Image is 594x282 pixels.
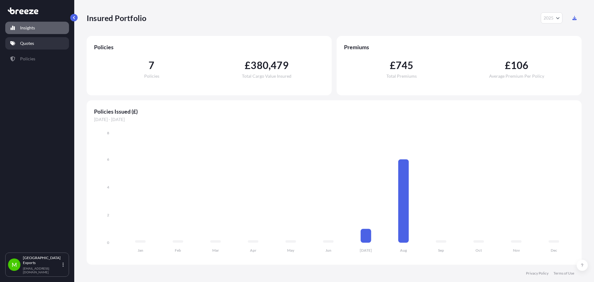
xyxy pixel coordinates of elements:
tspan: Apr [250,248,256,253]
span: Average Premium Per Policy [489,74,544,78]
p: [GEOGRAPHIC_DATA] Exports [23,255,61,265]
span: Policies [94,43,324,51]
span: 745 [396,60,414,70]
tspan: Dec [551,248,557,253]
span: Policies [144,74,159,78]
tspan: Sep [438,248,444,253]
p: Insured Portfolio [87,13,146,23]
tspan: Aug [400,248,407,253]
tspan: Feb [175,248,181,253]
a: Insights [5,22,69,34]
span: 380 [251,60,269,70]
a: Quotes [5,37,69,50]
span: 479 [271,60,289,70]
p: Quotes [20,40,34,46]
tspan: 8 [107,131,109,135]
button: Year Selector [541,12,562,24]
span: [DATE] - [DATE] [94,116,574,123]
a: Privacy Policy [526,271,549,276]
span: 2025 [544,15,553,21]
a: Terms of Use [553,271,574,276]
span: £ [245,60,251,70]
tspan: 2 [107,213,109,217]
span: 7 [148,60,154,70]
span: £ [390,60,396,70]
tspan: Jan [138,248,143,253]
a: Policies [5,53,69,65]
tspan: Oct [476,248,482,253]
tspan: Jun [325,248,331,253]
span: Policies Issued (£) [94,108,574,115]
span: M [12,262,17,268]
tspan: Nov [513,248,520,253]
tspan: 0 [107,240,109,245]
tspan: Mar [212,248,219,253]
tspan: [DATE] [360,248,372,253]
tspan: 4 [107,185,109,189]
span: Total Cargo Value Insured [242,74,291,78]
span: £ [505,60,511,70]
p: [EMAIL_ADDRESS][DOMAIN_NAME] [23,267,61,274]
tspan: May [287,248,295,253]
span: 106 [511,60,529,70]
p: Policies [20,56,35,62]
span: , [269,60,271,70]
span: Premiums [344,43,574,51]
p: Insights [20,25,35,31]
span: Total Premiums [386,74,417,78]
tspan: 6 [107,157,109,162]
